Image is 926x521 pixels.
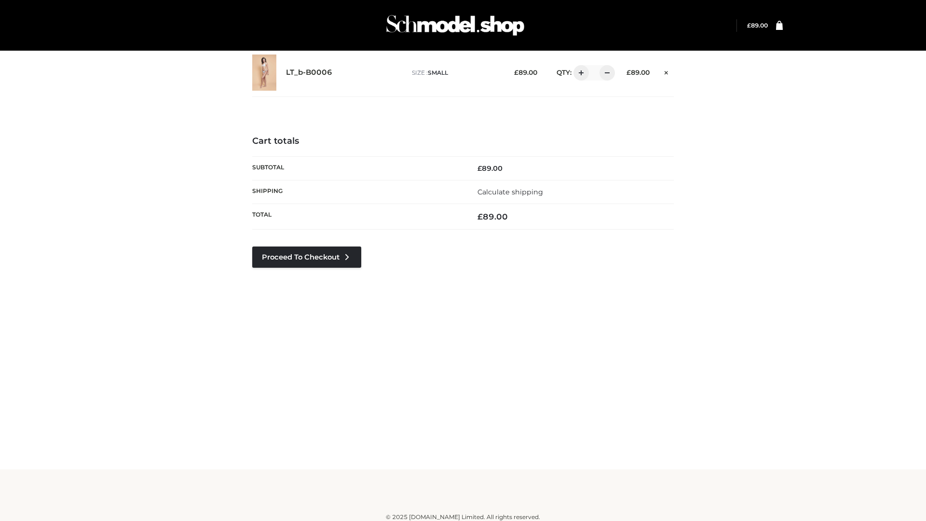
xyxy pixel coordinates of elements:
a: LT_b-B0006 [286,68,332,77]
bdi: 89.00 [626,69,650,76]
bdi: 89.00 [514,69,537,76]
th: Shipping [252,180,463,204]
span: SMALL [428,69,448,76]
a: Remove this item [659,65,674,78]
div: QTY: [547,65,612,81]
a: Proceed to Checkout [252,247,361,268]
span: £ [626,69,631,76]
th: Total [252,204,463,230]
p: size : [412,69,499,77]
span: £ [514,69,518,76]
th: Subtotal [252,156,463,180]
bdi: 89.00 [477,212,508,221]
a: £89.00 [747,22,768,29]
img: LT_b-B0006 - SMALL [252,55,276,91]
span: £ [747,22,751,29]
a: Calculate shipping [477,188,543,196]
bdi: 89.00 [747,22,768,29]
img: Schmodel Admin 964 [383,6,528,44]
h4: Cart totals [252,136,674,147]
bdi: 89.00 [477,164,503,173]
span: £ [477,164,482,173]
span: £ [477,212,483,221]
